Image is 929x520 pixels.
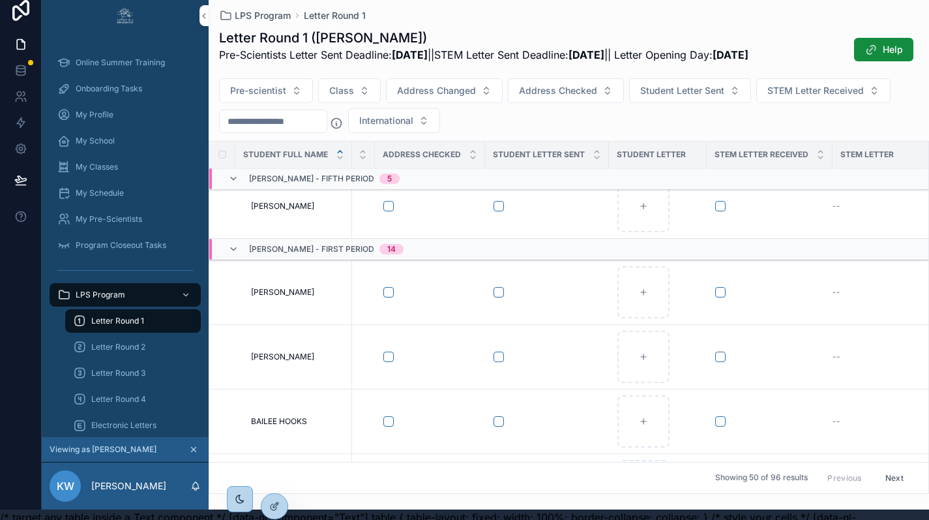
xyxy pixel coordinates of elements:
[251,352,314,362] span: [PERSON_NAME]
[876,468,913,488] button: Next
[91,480,166,493] p: [PERSON_NAME]
[235,9,291,22] span: LPS Program
[50,51,201,74] a: Online Summer Training
[115,5,136,26] img: App logo
[91,368,145,378] span: Letter Round 3
[91,342,145,352] span: Letter Round 2
[76,162,118,172] span: My Classes
[348,108,440,133] button: Select Button
[76,136,115,146] span: My School
[65,388,201,411] a: Letter Round 4
[251,287,344,298] a: [PERSON_NAME]
[76,290,125,300] span: LPS Program
[383,149,461,160] span: Address Checked
[249,244,374,254] span: [PERSON_NAME] - First Period
[767,84,864,97] span: STEM Letter Received
[854,38,913,61] button: Help
[304,9,366,22] a: Letter Round 1
[65,361,201,385] a: Letter Round 3
[397,84,476,97] span: Address Changed
[508,78,624,103] button: Select Button
[833,287,915,298] a: --
[833,416,915,427] a: --
[387,244,396,254] div: 14
[713,48,748,61] strong: [DATE]
[76,110,113,120] span: My Profile
[359,114,413,127] span: International
[91,316,144,326] span: Letter Round 1
[251,201,314,211] span: [PERSON_NAME]
[715,149,808,160] span: STEM Letter Received
[50,129,201,153] a: My School
[251,201,344,211] a: [PERSON_NAME]
[50,234,201,257] a: Program Closeout Tasks
[76,240,166,251] span: Program Closeout Tasks
[329,84,354,97] span: Class
[219,78,313,103] button: Select Button
[251,416,344,427] a: BAILEE HOOKS
[50,181,201,205] a: My Schedule
[91,394,146,405] span: Letter Round 4
[833,201,840,211] span: --
[249,174,374,184] span: [PERSON_NAME] - Fifth Period
[219,29,748,47] h1: Letter Round 1 ([PERSON_NAME])
[76,214,142,224] span: My Pre-Scientists
[230,84,286,97] span: Pre-scientist
[65,335,201,359] a: Letter Round 2
[640,84,724,97] span: Student Letter Sent
[840,149,894,160] span: STEM Letter
[387,174,392,184] div: 5
[50,103,201,127] a: My Profile
[50,207,201,231] a: My Pre-Scientists
[76,57,165,68] span: Online Summer Training
[243,149,328,160] span: Student Full Name
[833,352,840,362] span: --
[91,420,156,431] span: Electronic Letters
[219,47,748,63] p: Pre-Scientists Letter Sent Deadline: ||STEM Letter Sent Deadline: || Letter Opening Day:
[57,478,74,494] span: KW
[251,287,314,298] span: [PERSON_NAME]
[493,149,585,160] span: Student Letter Sent
[50,77,201,100] a: Onboarding Tasks
[42,42,209,437] div: scrollable content
[50,283,201,307] a: LPS Program
[833,416,840,427] span: --
[617,149,686,160] span: Student Letter
[76,84,142,94] span: Onboarding Tasks
[65,414,201,437] a: Electronic Letters
[715,473,808,483] span: Showing 50 of 96 results
[50,155,201,179] a: My Classes
[519,84,597,97] span: Address Checked
[392,48,428,61] strong: [DATE]
[318,78,381,103] button: Select Button
[629,78,751,103] button: Select Button
[833,201,915,211] a: --
[65,309,201,333] a: Letter Round 1
[833,352,915,362] a: --
[50,444,156,455] span: Viewing as [PERSON_NAME]
[833,287,840,298] span: --
[251,416,307,427] span: BAILEE HOOKS
[386,78,503,103] button: Select Button
[76,188,124,198] span: My Schedule
[219,9,291,22] a: LPS Program
[756,78,891,103] button: Select Button
[568,48,604,61] strong: [DATE]
[883,43,903,56] span: Help
[251,352,344,362] a: [PERSON_NAME]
